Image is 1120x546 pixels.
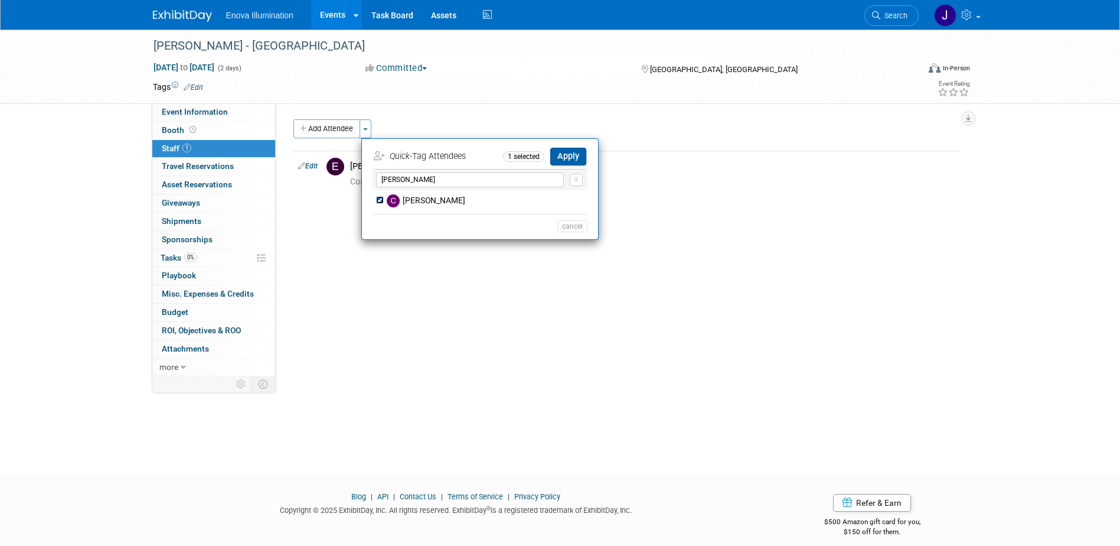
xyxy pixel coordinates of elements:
[152,267,275,285] a: Playbook
[184,83,203,92] a: Edit
[514,492,560,501] a: Privacy Policy
[226,11,293,20] span: Enova Illumination
[152,122,275,139] a: Booth
[650,65,798,74] span: [GEOGRAPHIC_DATA], [GEOGRAPHIC_DATA]
[293,119,360,138] button: Add Attendee
[570,174,583,186] button: X
[152,231,275,249] a: Sponsorships
[387,194,400,207] img: C.jpg
[251,376,275,392] td: Toggle Event Tabs
[152,322,275,340] a: ROI, Objectives & ROO
[298,162,318,170] a: Edit
[162,161,234,171] span: Travel Reservations
[938,81,969,87] div: Event Rating
[448,492,503,501] a: Terms of Service
[350,177,377,186] span: Cost: $
[505,492,512,501] span: |
[162,344,209,353] span: Attachments
[152,340,275,358] a: Attachments
[376,173,564,187] input: Search
[182,144,191,152] span: 1
[152,249,275,267] a: Tasks0%
[438,492,446,501] span: |
[351,492,366,501] a: Blog
[162,216,201,226] span: Shipments
[159,362,178,372] span: more
[880,11,907,20] span: Search
[942,64,970,73] div: In-Person
[550,148,586,165] button: Apply
[849,61,971,79] div: Event Format
[152,158,275,175] a: Travel Reservations
[184,253,197,262] span: 0%
[152,140,275,158] a: Staff1
[390,151,410,161] i: Quick
[152,285,275,303] a: Misc. Expenses & Credits
[162,180,232,189] span: Asset Reservations
[162,144,191,153] span: Staff
[864,5,919,26] a: Search
[162,289,254,298] span: Misc. Expenses & Credits
[934,4,956,27] img: Janelle Tlusty
[152,304,275,321] a: Budget
[162,125,198,135] span: Booth
[350,161,954,172] div: [PERSON_NAME]
[149,35,901,57] div: [PERSON_NAME] - [GEOGRAPHIC_DATA]
[833,494,911,512] a: Refer & Earn
[326,158,344,175] img: E.jpg
[777,527,968,537] div: $150 off for them.
[384,190,592,212] label: [PERSON_NAME]
[152,194,275,212] a: Giveaways
[162,307,188,317] span: Budget
[374,147,500,166] td: -Tag Attendees
[400,492,436,501] a: Contact Us
[503,151,544,162] span: 1 selected
[368,492,375,501] span: |
[153,62,215,73] span: [DATE] [DATE]
[161,253,197,262] span: Tasks
[777,509,968,537] div: $500 Amazon gift card for you,
[486,505,491,512] sup: ®
[217,64,241,72] span: (2 days)
[162,271,196,280] span: Playbook
[390,492,398,501] span: |
[152,213,275,230] a: Shipments
[361,62,432,74] button: Committed
[152,103,275,121] a: Event Information
[162,107,228,116] span: Event Information
[377,492,388,501] a: API
[153,502,760,516] div: Copyright © 2025 ExhibitDay, Inc. All rights reserved. ExhibitDay is a registered trademark of Ex...
[152,176,275,194] a: Asset Reservations
[152,359,275,376] a: more
[231,376,252,392] td: Personalize Event Tab Strip
[162,198,200,207] span: Giveaways
[557,220,587,232] button: cancel
[350,177,398,186] span: 0.00
[929,63,941,73] img: Format-Inperson.png
[162,235,213,244] span: Sponsorships
[153,10,212,22] img: ExhibitDay
[187,125,198,134] span: Booth not reserved yet
[178,63,190,72] span: to
[153,81,203,93] td: Tags
[162,326,241,335] span: ROI, Objectives & ROO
